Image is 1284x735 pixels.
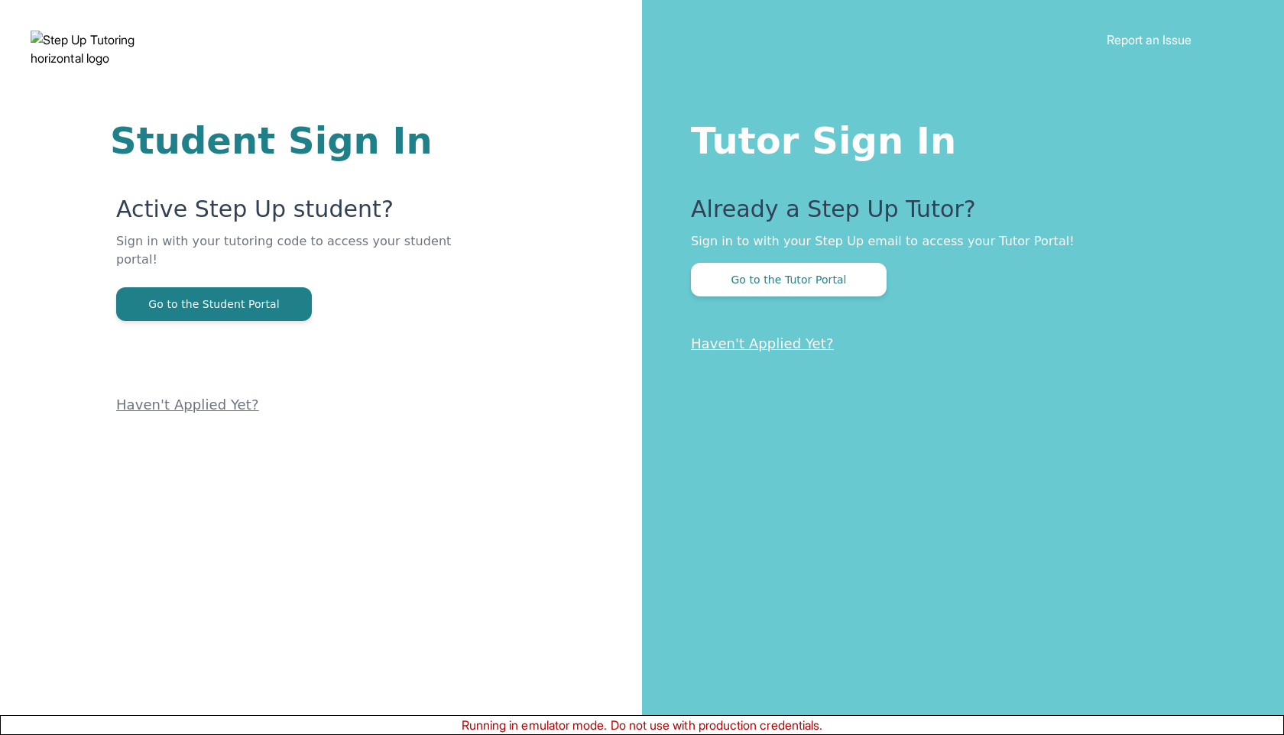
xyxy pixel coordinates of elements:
[691,335,834,351] a: Haven't Applied Yet?
[116,397,259,413] a: Haven't Applied Yet?
[116,232,459,287] p: Sign in with your tutoring code to access your student portal!
[691,196,1223,232] p: Already a Step Up Tutor?
[691,272,887,287] a: Go to the Tutor Portal
[116,196,459,232] p: Active Step Up student?
[31,31,177,67] img: Step Up Tutoring horizontal logo
[116,287,312,321] button: Go to the Student Portal
[116,296,312,311] a: Go to the Student Portal
[110,122,459,159] h1: Student Sign In
[691,232,1223,251] p: Sign in to with your Step Up email to access your Tutor Portal!
[691,116,1223,159] h1: Tutor Sign In
[691,263,887,296] button: Go to the Tutor Portal
[1107,32,1192,47] a: Report an Issue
